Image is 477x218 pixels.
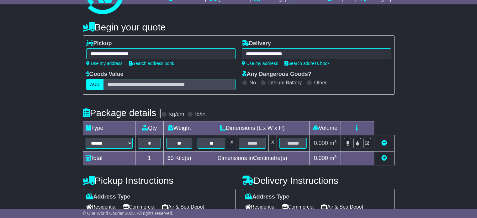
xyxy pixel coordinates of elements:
label: lb/in [195,111,205,118]
td: Dimensions (L x W x H) [195,121,310,135]
span: m [330,140,337,146]
td: Kilo(s) [163,152,195,165]
label: No [250,80,256,86]
td: Qty [135,121,163,135]
label: Address Type [86,194,130,200]
td: x [269,135,277,152]
a: Remove this item [381,140,387,146]
a: Search address book [284,61,330,66]
label: Delivery [242,40,271,47]
h4: Package details | [83,108,162,118]
td: Weight [163,121,195,135]
a: Add new item [381,155,387,161]
sup: 3 [334,139,337,144]
span: Commercial [123,202,156,212]
span: m [330,155,337,161]
h4: Delivery Instructions [242,175,395,186]
td: Volume [310,121,341,135]
label: Address Type [245,194,289,200]
span: 0.000 [314,140,328,146]
span: Residential [245,202,276,212]
a: Search address book [129,61,174,66]
td: x [228,135,236,152]
td: Total [83,152,135,165]
span: Commercial [282,202,315,212]
span: © One World Courier 2025. All rights reserved. [83,211,173,216]
a: Use my address [242,61,278,66]
label: Lithium Battery [268,80,302,86]
label: Any Dangerous Goods? [242,71,311,78]
label: Other [314,80,327,86]
span: Air & Sea Depot [321,202,363,212]
sup: 3 [334,154,337,159]
label: Pickup [86,40,112,47]
label: Goods Value [86,71,124,78]
a: Use my address [86,61,123,66]
label: kg/cm [169,111,184,118]
span: Residential [86,202,117,212]
td: Dimensions in Centimetre(s) [195,152,310,165]
label: AUD [86,79,104,90]
h4: Begin your quote [83,22,395,32]
span: 60 [167,155,174,161]
td: Type [83,121,135,135]
span: Air & Sea Depot [162,202,204,212]
h4: Pickup Instructions [83,175,236,186]
span: 0.000 [314,155,328,161]
td: 1 [135,152,163,165]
